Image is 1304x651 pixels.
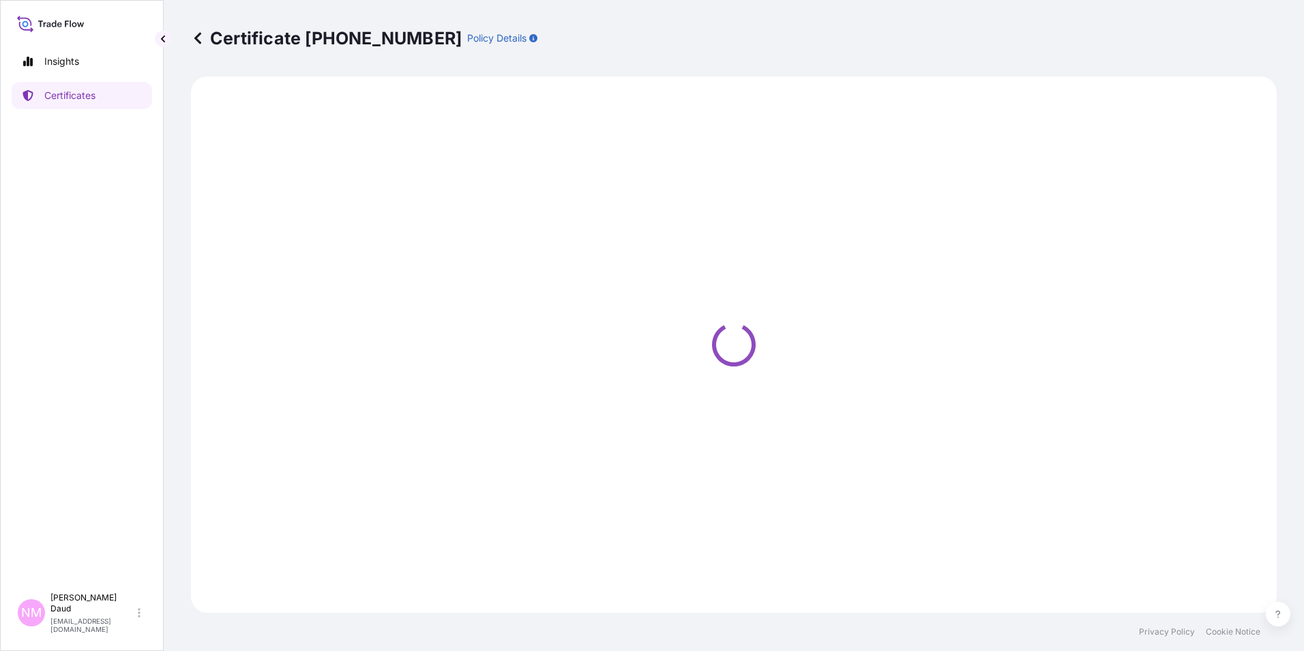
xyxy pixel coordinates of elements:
span: NM [21,606,42,620]
p: Certificates [44,89,95,102]
a: Privacy Policy [1139,626,1195,637]
a: Insights [12,48,152,75]
a: Cookie Notice [1206,626,1260,637]
p: [EMAIL_ADDRESS][DOMAIN_NAME] [50,617,135,633]
p: Certificate [PHONE_NUMBER] [191,27,462,49]
p: Insights [44,55,79,68]
div: Loading [199,85,1269,605]
a: Certificates [12,82,152,109]
p: Policy Details [467,31,527,45]
p: [PERSON_NAME] Daud [50,592,135,614]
